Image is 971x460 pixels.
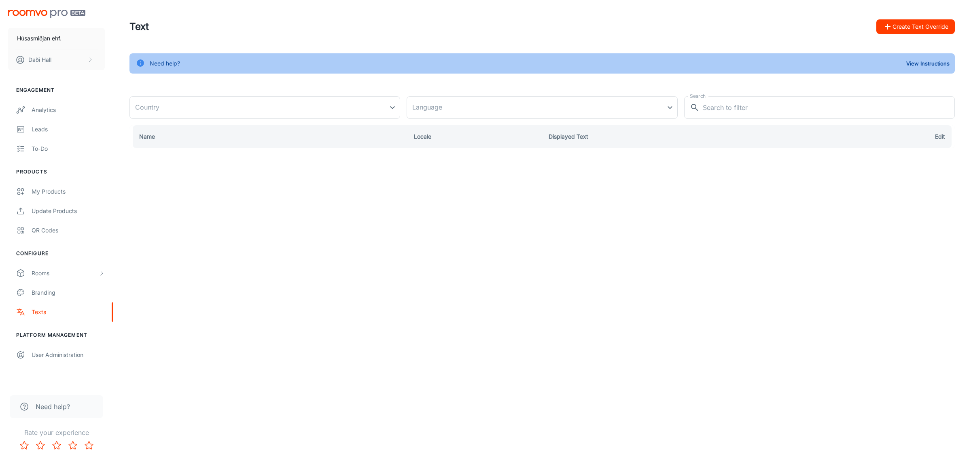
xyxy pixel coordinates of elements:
div: To-do [32,144,105,153]
th: Name [129,125,407,148]
th: Edit [820,125,955,148]
div: Leads [32,125,105,134]
label: Search [690,93,706,99]
input: Search to filter [703,96,955,119]
div: Need help? [150,56,180,71]
button: Create Text Override [876,19,955,34]
button: Húsasmiðjan ehf. [8,28,105,49]
th: Locale [407,125,542,148]
img: Roomvo PRO Beta [8,10,85,18]
th: Displayed Text [542,125,820,148]
div: Analytics [32,106,105,114]
button: Daði Hall [8,49,105,70]
p: Húsasmiðjan ehf. [17,34,61,43]
h1: Text [129,19,149,34]
p: Daði Hall [28,55,51,64]
button: View Instructions [904,57,952,70]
